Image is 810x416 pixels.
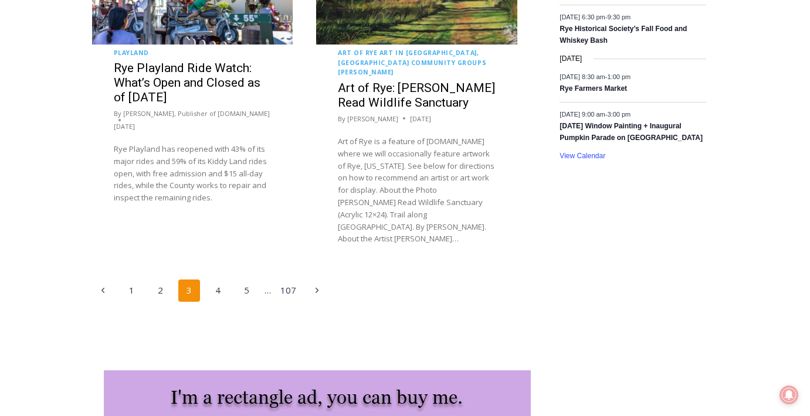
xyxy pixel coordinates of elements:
[178,279,201,302] span: 3
[560,53,582,64] time: [DATE]
[607,13,631,20] span: 9:30 pm
[207,279,229,302] a: 4
[560,110,631,117] time: -
[282,114,568,146] a: Intern @ [DOMAIN_NAME]
[338,49,479,67] a: Art in [GEOGRAPHIC_DATA], [GEOGRAPHIC_DATA]
[265,281,271,301] span: …
[560,25,687,45] a: Rye Historical Society’s Fall Food and Whiskey Bash
[307,117,544,143] span: Intern @ [DOMAIN_NAME]
[114,121,135,132] time: [DATE]
[560,13,605,20] span: [DATE] 6:30 pm
[560,13,631,20] time: -
[560,152,605,161] a: View Calendar
[338,81,495,110] a: Art of Rye: [PERSON_NAME] Read Wildlife Sanctuary
[560,84,627,94] a: Rye Farmers Market
[114,108,121,119] span: By
[114,143,272,204] p: Rye Playland has reopened with 43% of its major rides and 59% of its Kiddy Land rides open, with ...
[150,279,172,302] a: 2
[560,73,631,80] time: -
[607,73,631,80] span: 1:00 pm
[114,49,149,57] a: Playland
[277,279,300,302] a: 107
[338,114,345,124] span: By
[338,135,496,245] p: Art of Rye is a feature of [DOMAIN_NAME] where we will occasionally feature artwork of Rye, [US_S...
[560,110,605,117] span: [DATE] 9:00 am
[560,73,605,80] span: [DATE] 8:30 am
[338,68,394,76] a: [PERSON_NAME]
[411,59,486,67] a: Community Groups
[560,122,703,142] a: [DATE] Window Painting + Inaugural Pumpkin Parade on [GEOGRAPHIC_DATA]
[236,279,258,302] a: 5
[121,279,143,302] a: 1
[296,1,554,114] div: "I learned about the history of a place I’d honestly never considered even as a resident of [GEOG...
[123,109,270,118] a: [PERSON_NAME], Publisher of [DOMAIN_NAME]
[347,114,398,123] a: [PERSON_NAME]
[338,49,377,57] a: Art of Rye
[92,279,517,302] nav: Page navigation
[114,61,260,104] a: Rye Playland Ride Watch: What’s Open and Closed as of [DATE]
[607,110,631,117] span: 3:00 pm
[410,114,431,124] time: [DATE]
